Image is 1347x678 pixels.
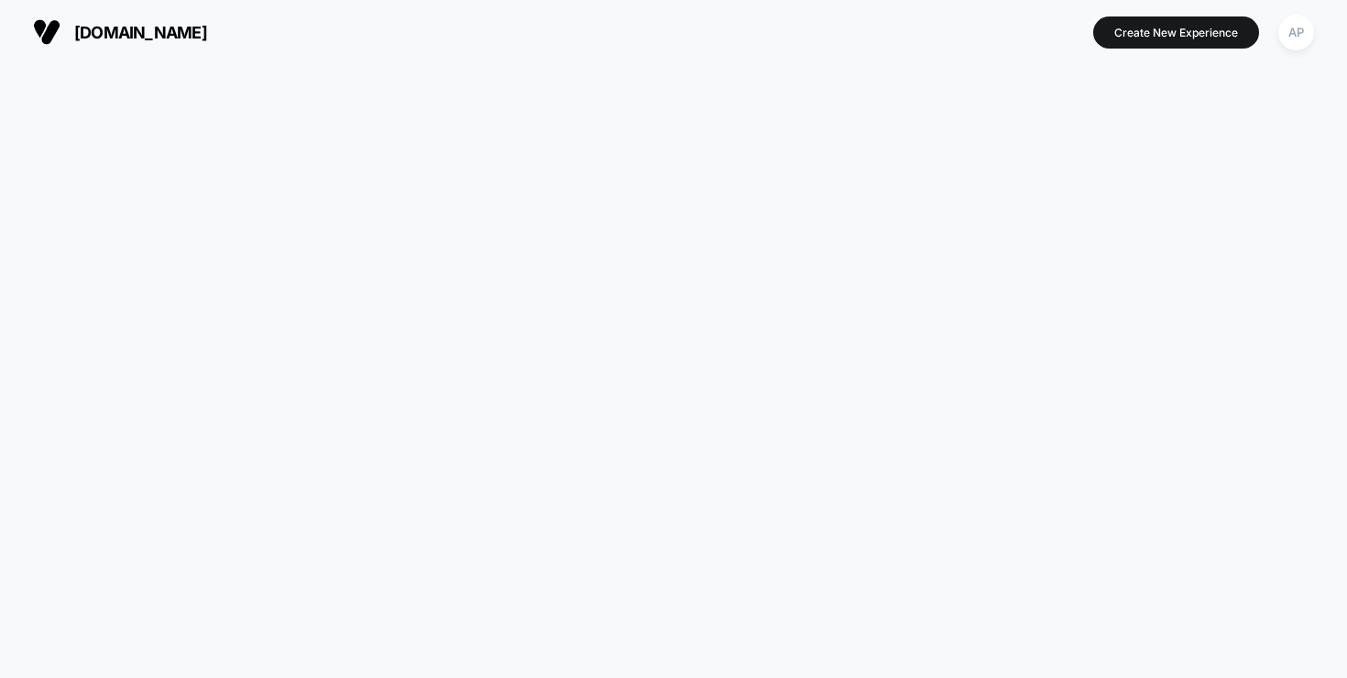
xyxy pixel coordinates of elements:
[1093,16,1259,49] button: Create New Experience
[1273,14,1320,51] button: AP
[1278,15,1314,50] div: AP
[74,23,207,42] span: [DOMAIN_NAME]
[33,18,60,46] img: Visually logo
[27,17,213,47] button: [DOMAIN_NAME]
